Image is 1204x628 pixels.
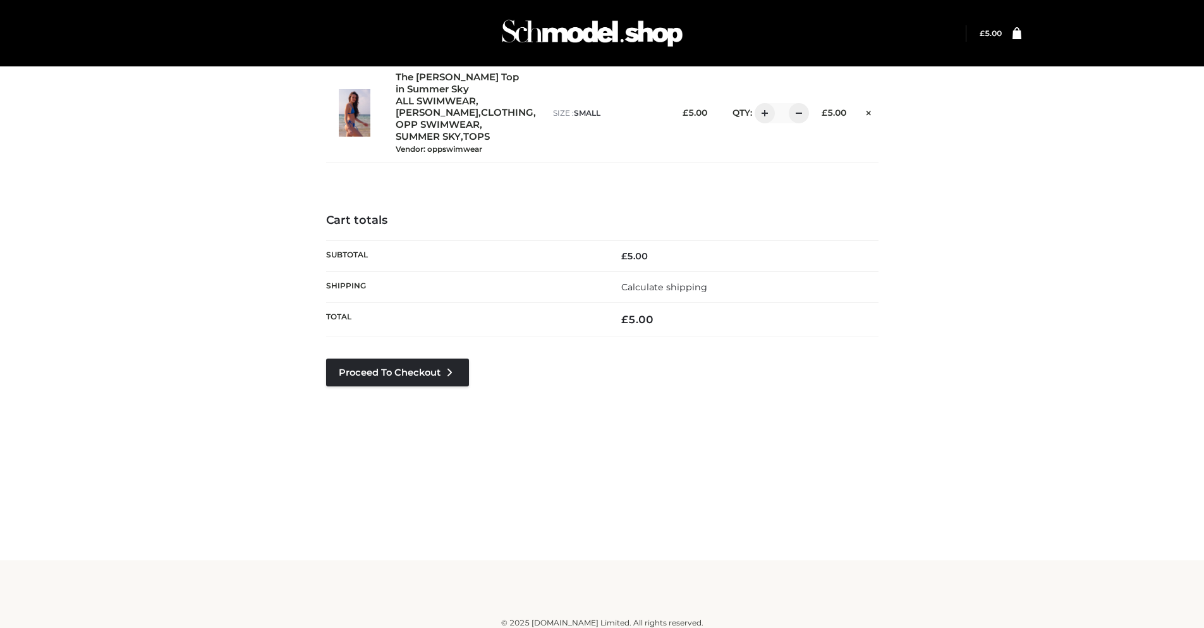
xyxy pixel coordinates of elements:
span: £ [621,250,627,262]
th: Shipping [326,272,602,303]
span: SMALL [574,108,600,118]
a: TOPS [463,131,490,143]
bdi: 5.00 [621,250,648,262]
span: £ [621,313,628,326]
bdi: 5.00 [822,108,846,118]
small: Vendor: oppswimwear [396,144,482,154]
div: , , , , , [396,71,540,154]
a: [PERSON_NAME] [396,107,478,119]
span: £ [683,108,688,118]
p: size : [553,108,661,119]
div: QTY: [720,103,800,123]
th: Subtotal [326,240,602,271]
a: Calculate shipping [621,281,707,293]
a: Proceed to Checkout [326,359,469,386]
a: ALL SWIMWEAR [396,95,476,108]
span: £ [822,108,827,118]
a: Remove this item [859,103,878,120]
a: SUMMER SKY [396,131,461,143]
span: £ [980,28,985,38]
bdi: 5.00 [621,313,654,326]
a: The [PERSON_NAME] Top in Summer Sky [396,71,526,95]
th: Total [326,303,602,336]
a: CLOTHING [481,107,533,119]
h4: Cart totals [326,214,879,228]
bdi: 5.00 [683,108,707,118]
a: OPP SWIMWEAR [396,119,480,131]
a: £5.00 [980,28,1002,38]
bdi: 5.00 [980,28,1002,38]
img: Schmodel Admin 964 [497,8,687,58]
